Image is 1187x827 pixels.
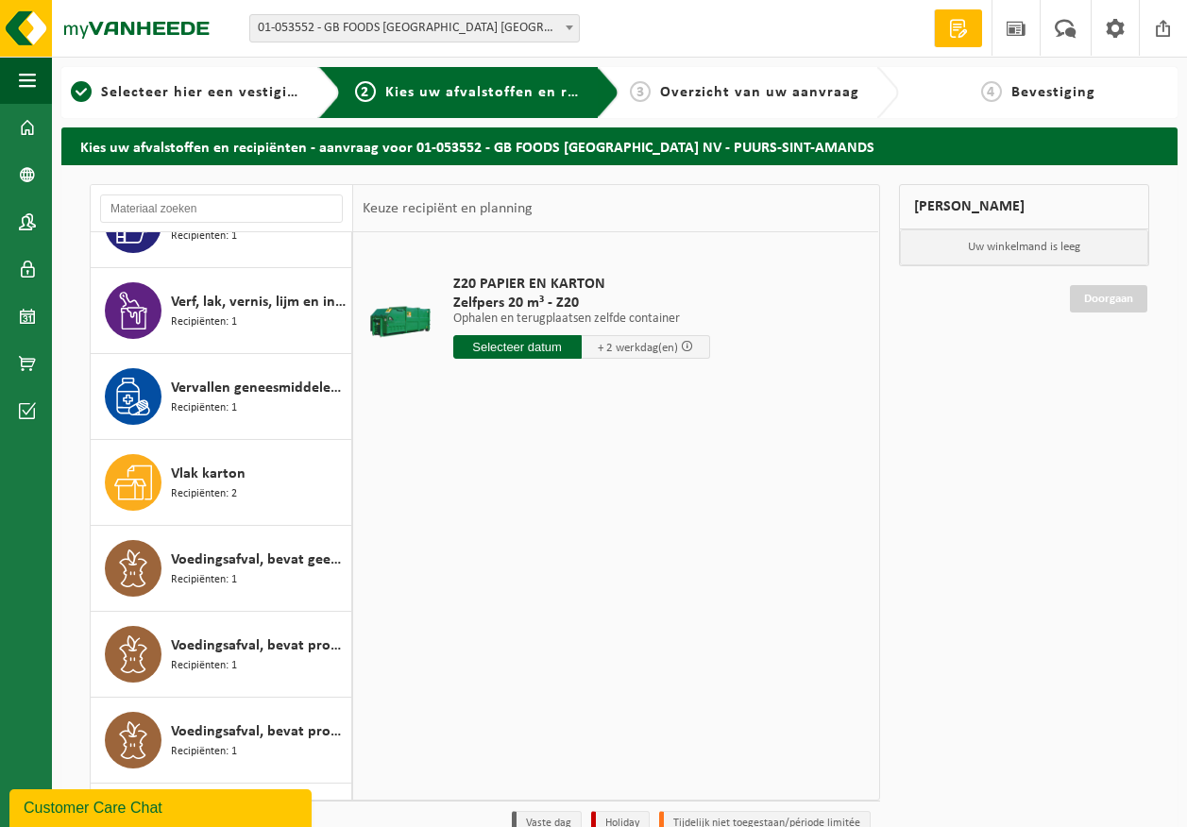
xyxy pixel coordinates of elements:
[453,294,710,312] span: Zelfpers 20 m³ - Z20
[171,720,347,743] span: Voedingsafval, bevat producten van dierlijke oorsprong, glazen verpakking, categorie 3
[453,312,710,326] p: Ophalen en terugplaatsen zelfde container
[91,526,352,612] button: Voedingsafval, bevat geen producten van dierlijke oorsprong, gemengde verpakking (exclusief glas)...
[171,399,237,417] span: Recipiënten: 1
[353,185,542,232] div: Keuze recipiënt en planning
[1070,285,1147,312] a: Doorgaan
[71,81,92,102] span: 1
[171,634,347,657] span: Voedingsafval, bevat producten van dierlijke oorsprong, gemengde verpakking (exclusief glas), cat...
[91,440,352,526] button: Vlak karton Recipiënten: 2
[171,313,237,331] span: Recipiënten: 1
[249,14,580,42] span: 01-053552 - GB FOODS BELGIUM NV - PUURS-SINT-AMANDS
[171,463,246,485] span: Vlak karton
[171,657,237,675] span: Recipiënten: 1
[91,354,352,440] button: Vervallen geneesmiddelen, kleinverpakking, niet gevaarlijk (huishoudelijk) Recipiënten: 1
[171,743,237,761] span: Recipiënten: 1
[660,85,859,100] span: Overzicht van uw aanvraag
[171,549,347,571] span: Voedingsafval, bevat geen producten van dierlijke oorsprong, gemengde verpakking (exclusief glas)
[630,81,651,102] span: 3
[9,785,315,827] iframe: chat widget
[598,342,678,354] span: + 2 werkdag(en)
[171,485,237,503] span: Recipiënten: 2
[171,377,347,399] span: Vervallen geneesmiddelen, kleinverpakking, niet gevaarlijk (huishoudelijk)
[899,184,1150,229] div: [PERSON_NAME]
[61,127,1178,164] h2: Kies uw afvalstoffen en recipiënten - aanvraag voor 01-053552 - GB FOODS [GEOGRAPHIC_DATA] NV - P...
[100,194,343,223] input: Materiaal zoeken
[385,85,645,100] span: Kies uw afvalstoffen en recipiënten
[91,612,352,698] button: Voedingsafval, bevat producten van dierlijke oorsprong, gemengde verpakking (exclusief glas), cat...
[101,85,305,100] span: Selecteer hier een vestiging
[171,291,347,313] span: Verf, lak, vernis, lijm en inkt, industrieel in kleinverpakking
[250,15,579,42] span: 01-053552 - GB FOODS BELGIUM NV - PUURS-SINT-AMANDS
[453,335,582,359] input: Selecteer datum
[900,229,1149,265] p: Uw winkelmand is leeg
[355,81,376,102] span: 2
[91,698,352,784] button: Voedingsafval, bevat producten van dierlijke oorsprong, glazen verpakking, categorie 3 Recipiënte...
[1011,85,1095,100] span: Bevestiging
[171,571,237,589] span: Recipiënten: 1
[171,228,237,245] span: Recipiënten: 1
[91,268,352,354] button: Verf, lak, vernis, lijm en inkt, industrieel in kleinverpakking Recipiënten: 1
[71,81,303,104] a: 1Selecteer hier een vestiging
[453,275,710,294] span: Z20 PAPIER EN KARTON
[981,81,1002,102] span: 4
